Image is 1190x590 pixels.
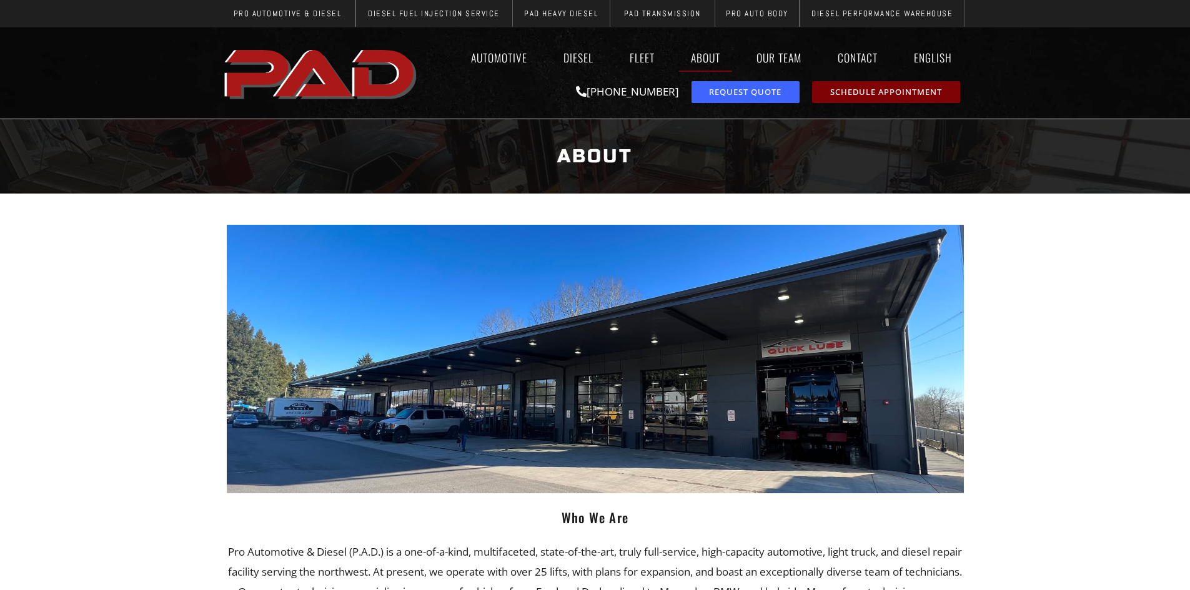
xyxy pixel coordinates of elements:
a: Fleet [618,43,667,72]
span: PAD Transmission [624,9,701,17]
a: pro automotive and diesel home page [221,39,423,107]
a: English [902,43,970,72]
span: Schedule Appointment [830,88,942,96]
span: Pro Auto Body [726,9,788,17]
a: Diesel [552,43,605,72]
a: Contact [826,43,890,72]
span: Diesel Performance Warehouse [811,9,953,17]
a: Our Team [745,43,813,72]
span: Diesel Fuel Injection Service [368,9,500,17]
img: The image shows the word "PAD" in bold, red, uppercase letters with a slight shadow effect. [221,39,423,107]
a: [PHONE_NUMBER] [576,84,679,99]
a: request a service or repair quote [692,81,800,103]
h1: About [227,133,964,180]
img: A large automotive service center with multiple garage bays, parked vehicles, and a truck positio... [227,225,964,493]
h2: Who We Are [227,506,964,529]
span: Request Quote [709,88,781,96]
a: Automotive [459,43,539,72]
span: PAD Heavy Diesel [524,9,598,17]
span: Pro Automotive & Diesel [234,9,342,17]
a: About [679,43,732,72]
a: schedule repair or service appointment [812,81,960,103]
nav: Menu [423,43,970,72]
